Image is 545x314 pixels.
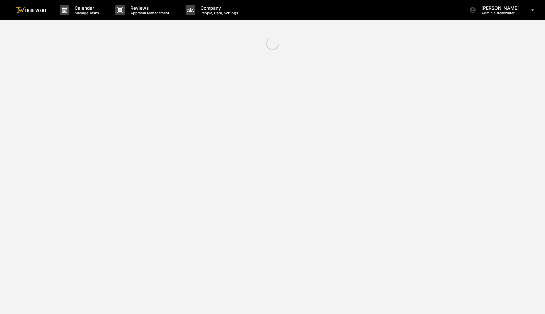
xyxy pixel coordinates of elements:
img: logo [16,7,47,13]
p: [PERSON_NAME] [476,5,522,11]
p: Calendar [69,5,102,11]
p: People, Data, Settings [195,11,241,15]
p: Company [195,5,241,11]
p: Manage Tasks [69,11,102,15]
p: Reviews [125,5,173,11]
p: Approval Management [125,11,173,15]
p: Admin • Breakwater [476,11,522,15]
